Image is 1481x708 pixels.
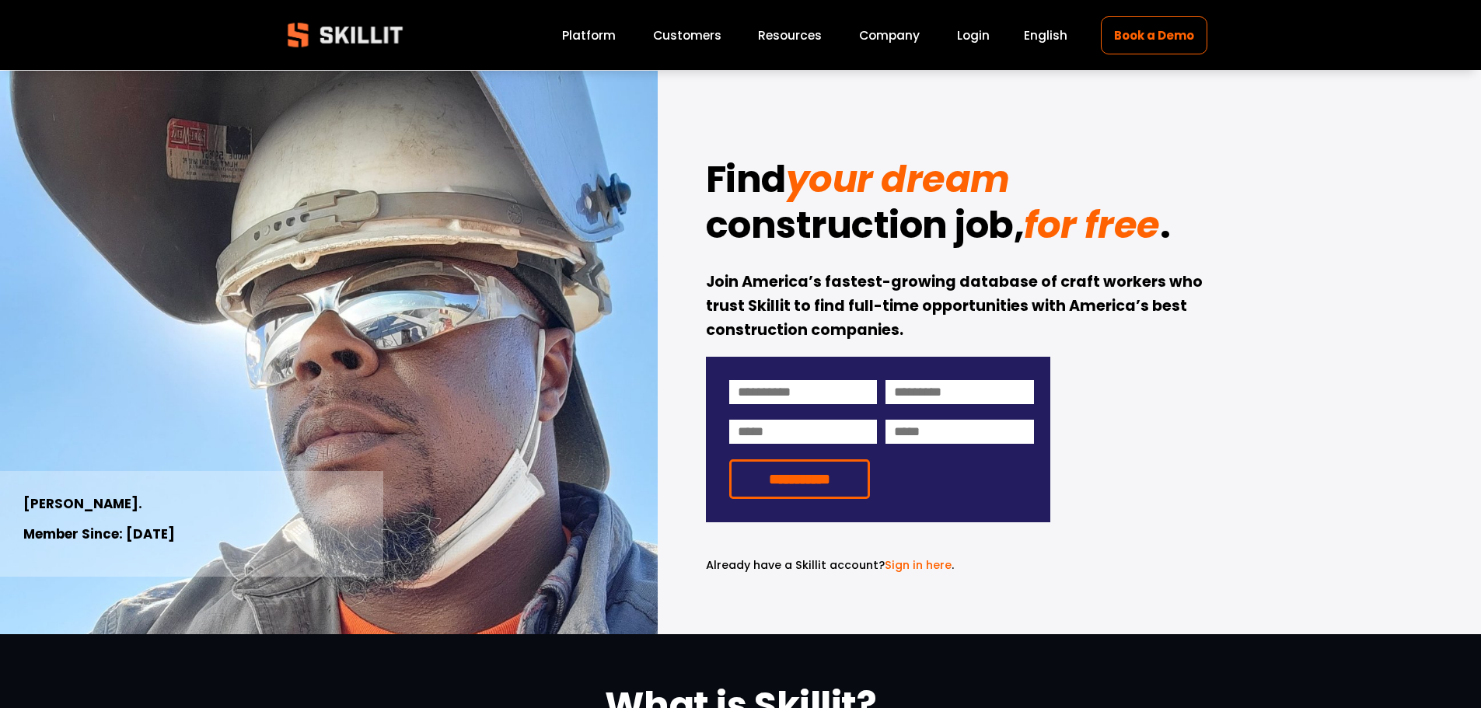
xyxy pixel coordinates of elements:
strong: Join America’s fastest-growing database of craft workers who trust Skillit to find full-time oppo... [706,271,1206,340]
strong: . [1160,199,1171,251]
span: Already have a Skillit account? [706,557,885,573]
a: Book a Demo [1101,16,1207,54]
em: for free [1024,199,1159,251]
p: . [706,556,1050,574]
a: Customers [653,25,721,46]
strong: Member Since: [DATE] [23,525,175,543]
strong: Find [706,153,786,205]
strong: [PERSON_NAME]. [23,494,142,513]
a: Company [859,25,920,46]
strong: construction job, [706,199,1025,251]
div: language picker [1024,25,1067,46]
img: Skillit [274,12,416,58]
span: Resources [758,26,822,44]
a: Sign in here [885,557,952,573]
a: Platform [562,25,616,46]
em: your dream [786,153,1010,205]
a: Login [957,25,990,46]
a: folder dropdown [758,25,822,46]
span: English [1024,26,1067,44]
